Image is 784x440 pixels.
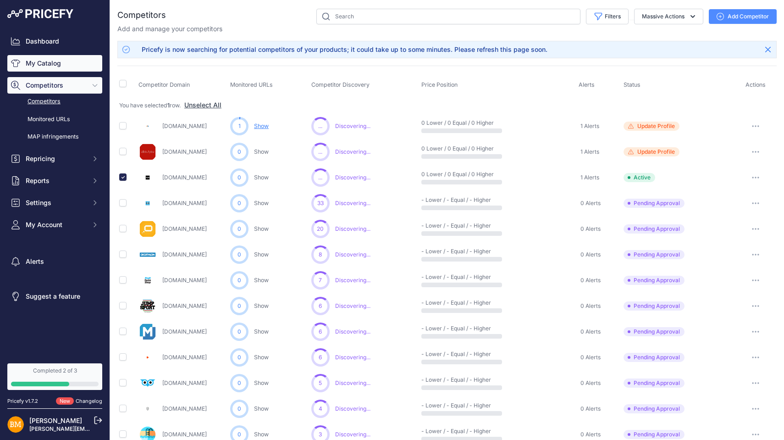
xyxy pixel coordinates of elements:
a: Show [254,405,269,412]
span: 0 Alerts [580,405,601,412]
span: 1 Alerts [580,123,599,130]
span: Repricing [26,154,86,163]
span: 0 [237,251,241,259]
span: 0 [237,302,241,310]
span: Status [624,81,640,88]
span: 20 [317,225,324,233]
span: Settings [26,198,86,207]
a: Show [254,200,269,206]
a: Completed 2 of 3 [7,363,102,390]
span: Pending Approval [624,327,685,336]
span: 0 [237,276,241,284]
span: You have selected row. [119,102,181,109]
a: Update Profile [624,122,733,131]
span: Discovering... [335,225,370,232]
a: Show [254,251,269,258]
a: Competitors [7,94,102,110]
a: Show [254,354,269,361]
a: Alerts [7,253,102,270]
span: 0 Alerts [580,328,601,335]
span: 0 [237,328,241,336]
a: MAP infringements [7,129,102,145]
a: Monitored URLs [7,111,102,128]
span: Update Profile [637,123,675,130]
a: My Catalog [7,55,102,72]
a: Show [254,148,269,155]
a: [DOMAIN_NAME] [162,200,207,206]
span: Pending Approval [624,250,685,259]
span: Discovering... [335,174,370,181]
a: Show [254,277,269,284]
a: 1 Alerts [579,122,599,131]
button: Add Competitor [709,9,777,24]
a: [DOMAIN_NAME] [162,431,207,438]
span: 0 Alerts [580,200,601,207]
h2: Competitors [117,9,166,22]
span: 6 [319,328,322,335]
button: Repricing [7,150,102,167]
span: Discovering... [335,354,370,361]
span: Pending Approval [624,224,685,234]
span: 6 [319,302,322,310]
a: [PERSON_NAME][EMAIL_ADDRESS][DOMAIN_NAME] [29,425,171,432]
a: Show [254,302,269,309]
p: 0 Lower / 0 Equal / 0 Higher [421,171,480,178]
span: Pending Approval [624,430,685,439]
span: 0 [237,405,241,413]
p: - Lower / - Equal / - Higher [421,402,480,409]
a: [DOMAIN_NAME] [162,225,207,232]
strong: 1 [167,102,170,109]
span: Discovering... [335,328,370,335]
span: Pending Approval [624,353,685,362]
span: 3 [319,431,322,438]
a: Show [254,123,269,129]
span: Alerts [579,81,595,88]
span: Competitor Discovery [311,81,370,88]
span: Competitor Domain [138,81,190,88]
span: Discovering... [335,277,370,284]
span: Price Position [421,81,458,88]
a: Show [254,431,269,438]
a: [DOMAIN_NAME] [162,405,207,412]
span: 0 [237,379,241,387]
a: Show [254,328,269,335]
span: ... [318,123,322,130]
span: 0 [237,173,241,182]
a: 1 Alerts [579,173,599,182]
a: [DOMAIN_NAME] [162,302,207,309]
a: [DOMAIN_NAME] [162,123,207,129]
span: 1 Alerts [580,174,599,181]
p: - Lower / - Equal / - Higher [421,273,480,281]
span: Pending Approval [624,276,685,285]
button: My Account [7,217,102,233]
span: 1 Alerts [580,148,599,156]
p: - Lower / - Equal / - Higher [421,196,480,204]
span: 0 [237,353,241,362]
a: Show [254,379,269,386]
span: Discovering... [335,405,370,412]
p: - Lower / - Equal / - Higher [421,428,480,435]
span: Discovering... [335,200,370,206]
span: Competitors [26,81,86,90]
span: 0 Alerts [580,225,601,233]
span: 0 [237,430,241,439]
p: - Lower / - Equal / - Higher [421,351,480,358]
span: Pending Approval [624,379,685,388]
span: 0 Alerts [580,251,601,258]
a: 1 Alerts [579,147,599,156]
a: [DOMAIN_NAME] [162,174,207,181]
img: Pricefy Logo [7,9,73,18]
span: Discovering... [335,431,370,438]
span: Pending Approval [624,301,685,311]
span: 8 [319,251,322,258]
a: [PERSON_NAME] [29,417,82,424]
p: - Lower / - Equal / - Higher [421,299,480,306]
span: Monitored URLs [230,81,273,88]
span: Discovering... [335,302,370,309]
p: - Lower / - Equal / - Higher [421,376,480,384]
span: 7 [319,277,322,284]
nav: Sidebar [7,33,102,352]
p: 0 Lower / 0 Equal / 0 Higher [421,145,480,152]
a: Changelog [76,398,102,404]
span: Reports [26,176,86,185]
